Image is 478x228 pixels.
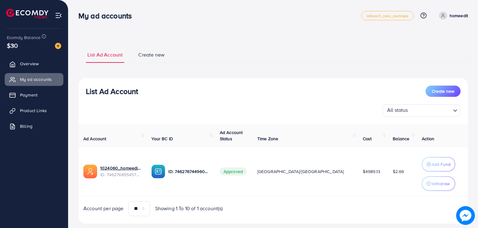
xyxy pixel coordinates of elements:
[7,41,18,50] span: $30
[6,9,48,18] img: logo
[83,165,97,178] img: ic-ads-acc.e4c84228.svg
[155,205,223,212] span: Showing 1 To 10 of 1 account(s)
[386,105,409,115] span: All status
[426,86,461,97] button: Create new
[20,123,32,129] span: Billing
[393,136,409,142] span: Balance
[422,157,455,171] button: Add Fund
[220,167,247,176] span: Approved
[363,168,380,175] span: $4989.13
[151,165,165,178] img: ic-ba-acc.ded83a64.svg
[86,87,138,96] h3: List Ad Account
[100,165,141,178] div: <span class='underline'>1024060_homeedit7_1737561213516</span></br>7462768554572742672
[55,12,62,19] img: menu
[422,136,434,142] span: Action
[5,104,63,117] a: Product Links
[100,165,141,171] a: 1024060_homeedit7_1737561213516
[220,129,243,142] span: Ad Account Status
[20,107,47,114] span: Product Links
[7,34,41,41] span: Ecomdy Balance
[450,12,468,19] p: homeedit
[5,73,63,86] a: My ad accounts
[100,171,141,178] span: ID: 7462768554572742672
[5,89,63,101] a: Payment
[363,136,372,142] span: Cost
[78,11,137,20] h3: My ad accounts
[410,106,451,115] input: Search for option
[138,51,165,58] span: Create new
[5,120,63,132] a: Billing
[257,168,344,175] span: [GEOGRAPHIC_DATA]/[GEOGRAPHIC_DATA]
[367,14,408,18] span: adreach_new_package
[431,161,451,168] p: Add Fund
[361,11,414,20] a: adreach_new_package
[393,168,404,175] span: $2.66
[168,168,209,175] p: ID: 7462767449604177937
[83,136,106,142] span: Ad Account
[83,205,124,212] span: Account per page
[257,136,278,142] span: Time Zone
[456,206,475,225] img: image
[431,180,450,187] p: Withdraw
[436,12,468,20] a: homeedit
[20,76,52,82] span: My ad accounts
[422,176,455,191] button: Withdraw
[20,92,37,98] span: Payment
[151,136,173,142] span: Your BC ID
[5,57,63,70] a: Overview
[55,43,61,49] img: image
[20,61,39,67] span: Overview
[432,88,454,94] span: Create new
[87,51,123,58] span: List Ad Account
[382,104,461,117] div: Search for option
